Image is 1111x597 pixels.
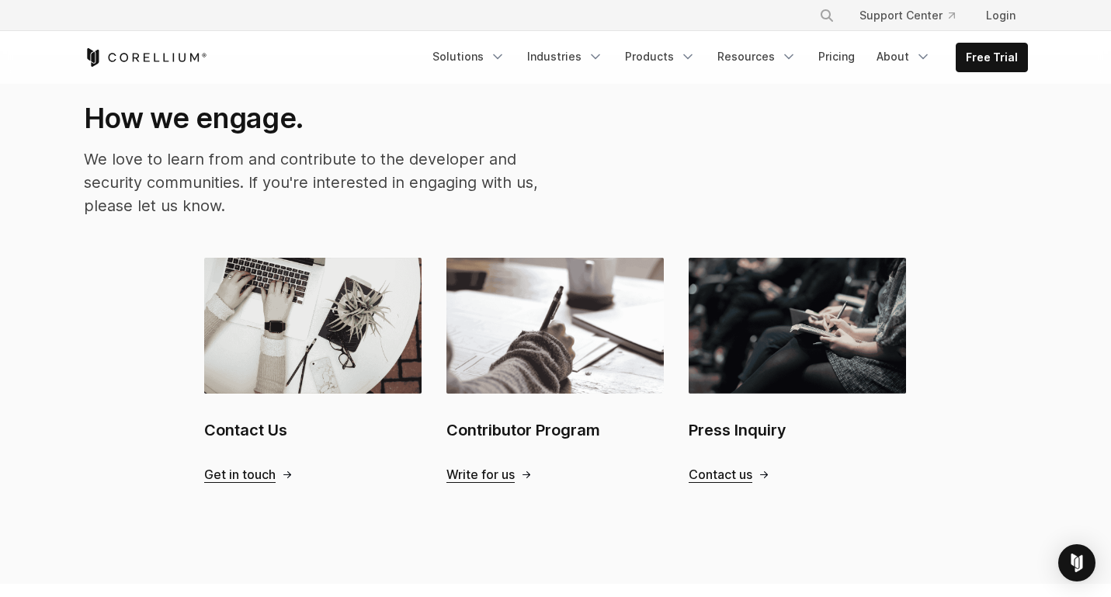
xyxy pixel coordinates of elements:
div: Navigation Menu [423,43,1028,72]
a: Support Center [847,2,967,30]
a: Press Inquiry Press Inquiry Contact us [689,258,906,482]
a: About [867,43,940,71]
h2: Contributor Program [446,418,664,442]
img: Contributor Program [446,258,664,393]
div: Open Intercom Messenger [1058,544,1095,581]
a: Industries [518,43,613,71]
img: Press Inquiry [689,258,906,393]
h2: Contact Us [204,418,422,442]
a: Corellium Home [84,48,207,67]
a: Products [616,43,705,71]
h2: How we engage. [84,101,540,135]
span: Write for us [446,467,515,483]
a: Contact Us Contact Us Get in touch [204,258,422,482]
div: Navigation Menu [800,2,1028,30]
p: We love to learn from and contribute to the developer and security communities. If you're interes... [84,148,540,217]
span: Get in touch [204,467,276,483]
a: Solutions [423,43,515,71]
img: Contact Us [204,258,422,393]
a: Resources [708,43,806,71]
a: Contributor Program Contributor Program Write for us [446,258,664,482]
a: Login [974,2,1028,30]
h2: Press Inquiry [689,418,906,442]
span: Contact us [689,467,752,483]
button: Search [813,2,841,30]
a: Free Trial [957,43,1027,71]
a: Pricing [809,43,864,71]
